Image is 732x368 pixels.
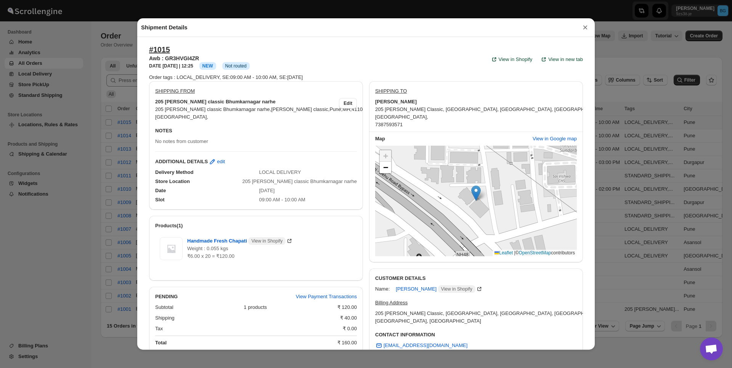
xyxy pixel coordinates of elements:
[514,250,515,256] span: |
[383,151,388,161] span: +
[380,150,391,162] a: Zoom in
[519,250,551,256] a: OpenStreetMap
[155,222,357,230] h2: Products(1)
[155,188,166,193] span: Date
[155,106,271,112] span: 205 [PERSON_NAME] classic Bhumkarnagar narhe ,
[371,339,472,352] a: [EMAIL_ADDRESS][DOMAIN_NAME]
[155,340,167,346] b: Total
[700,337,723,360] a: Open chat
[329,106,342,112] span: Pune ,
[535,53,588,66] button: View in new tab
[162,63,193,69] b: [DATE] | 12:25
[486,53,537,66] a: View in Shopify
[291,291,361,303] button: View Payment Transactions
[259,169,301,175] span: LOCAL DELIVERY
[396,285,475,293] span: [PERSON_NAME]
[375,122,403,127] span: 7387593571
[471,185,481,201] img: Marker
[441,286,472,292] span: View in Shopify
[375,98,417,106] b: [PERSON_NAME]
[149,45,170,54] button: #1015
[141,24,188,31] h2: Shipment Details
[579,22,591,33] button: ×
[187,237,286,245] span: Handmade Fresh Chapati
[217,158,225,166] span: edit
[155,197,165,202] span: Slot
[493,250,577,256] div: © contributors
[344,100,352,106] span: Edit
[352,106,369,112] span: 411041 ,
[375,285,390,293] div: Name:
[343,325,357,333] div: ₹ 0.00
[528,133,581,145] button: View in Google map
[380,162,391,173] a: Zoom out
[271,106,329,112] span: [PERSON_NAME] classic ,
[337,339,357,347] div: ₹ 160.00
[340,314,357,322] div: ₹ 40.00
[499,56,533,63] span: View in Shopify
[155,293,178,301] h2: PENDING
[160,237,183,260] img: Item
[396,286,483,292] a: [PERSON_NAME] View in Shopify
[384,342,467,349] span: [EMAIL_ADDRESS][DOMAIN_NAME]
[155,325,337,333] div: Tax
[187,253,234,259] span: ₹6.00 x 20 = ₹120.00
[375,275,577,282] h3: CUSTOMER DETAILS
[204,156,230,168] button: edit
[533,135,577,143] span: View in Google map
[375,300,408,305] u: Billing Address
[149,74,583,81] div: Order tags : LOCAL_DELIVERY, SE:09:00 AM - 10:00 AM, SE:[DATE]
[187,246,228,251] span: Weight : 0.055 kgs
[375,106,607,112] span: 205 [PERSON_NAME] Classic, [GEOGRAPHIC_DATA], [GEOGRAPHIC_DATA], [GEOGRAPHIC_DATA] ,
[259,188,275,193] span: [DATE]
[375,114,428,120] span: [GEOGRAPHIC_DATA] ,
[149,63,193,69] h3: DATE
[155,128,172,133] b: NOTES
[155,88,195,94] u: SHIPPING FROM
[155,114,208,120] span: [GEOGRAPHIC_DATA] ,
[244,304,331,311] div: 1 products
[202,63,213,69] span: NEW
[242,178,357,184] span: 205 [PERSON_NAME] classic Bhumkarnagar narhe
[548,56,583,63] span: View in new tab
[337,304,357,311] div: ₹ 120.00
[155,304,238,311] div: Subtotal
[225,63,247,69] span: Not routed
[375,88,407,94] u: SHIPPING TO
[251,238,283,244] span: View in Shopify
[155,178,190,184] span: Store Location
[375,136,385,141] b: Map
[383,162,388,172] span: −
[155,158,208,166] b: ADDITIONAL DETAILS
[155,314,334,322] div: Shipping
[339,98,357,109] button: Edit
[375,331,577,339] h3: CONTACT INFORMATION
[296,293,357,301] span: View Payment Transactions
[155,98,276,106] b: 205 [PERSON_NAME] classic Bhumkarnagar narhe
[494,250,513,256] a: Leaflet
[155,169,193,175] span: Delivery Method
[155,138,208,144] span: No notes from customer
[149,55,250,62] h3: Awb : GR3HVGI4ZR
[375,310,583,325] div: 205 [PERSON_NAME] Classic, [GEOGRAPHIC_DATA], [GEOGRAPHIC_DATA], [GEOGRAPHIC_DATA] [GEOGRAPHIC_DA...
[187,238,293,244] a: Handmade Fresh Chapati View in Shopify
[259,197,305,202] span: 09:00 AM - 10:00 AM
